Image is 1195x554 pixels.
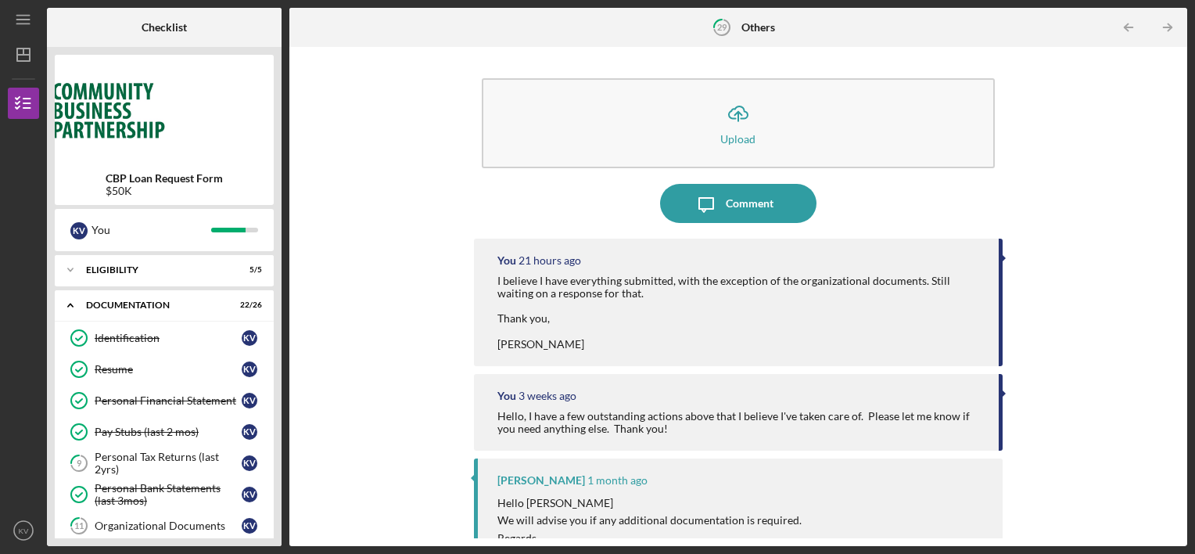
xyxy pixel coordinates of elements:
div: You [92,217,211,243]
tspan: 11 [74,521,84,531]
a: 11Organizational DocumentsKV [63,510,266,541]
b: Others [741,21,775,34]
div: Upload [720,133,755,145]
div: 5 / 5 [234,265,262,275]
p: We will advise you if any additional documentation is required. [497,512,802,529]
div: [PERSON_NAME] [497,474,585,487]
div: Personal Bank Statements (last 3mos) [95,482,242,507]
a: Personal Financial StatementKV [63,385,266,416]
div: K V [70,222,88,239]
div: Personal Financial Statement [95,394,242,407]
button: KV [8,515,39,546]
tspan: 29 [717,22,727,32]
div: K V [242,518,257,534]
tspan: 9 [77,459,82,469]
div: 22 / 26 [234,300,262,310]
div: Organizational Documents [95,520,242,532]
div: K V [242,455,257,471]
text: KV [19,527,29,535]
time: 2025-08-07 14:16 [519,390,576,402]
button: Comment [660,184,816,223]
div: Eligibility [86,265,223,275]
div: Comment [726,184,773,223]
a: IdentificationKV [63,322,266,354]
div: K V [242,393,257,408]
div: K V [242,362,257,377]
div: Personal Tax Returns (last 2yrs) [95,451,242,476]
a: ResumeKV [63,354,266,385]
div: Identification [95,332,242,344]
time: 2025-08-27 20:14 [519,254,581,267]
b: Checklist [142,21,187,34]
button: Upload [482,78,996,168]
b: CBP Loan Request Form [106,172,223,185]
div: Documentation [86,300,223,310]
a: Pay Stubs (last 2 mos)KV [63,416,266,448]
a: Personal Bank Statements (last 3mos)KV [63,479,266,510]
div: You [497,390,516,402]
img: Product logo [55,63,274,156]
div: I believe I have everything submitted, with the exception of the organizational documents. Still ... [497,275,984,351]
div: Pay Stubs (last 2 mos) [95,426,242,438]
div: K V [242,487,257,502]
div: Resume [95,363,242,376]
p: Hello [PERSON_NAME] [497,495,802,512]
div: K V [242,424,257,440]
div: Hello, I have a few outstanding actions above that I believe I've taken care of. Please let me kn... [497,410,984,435]
div: K V [242,330,257,346]
a: 9Personal Tax Returns (last 2yrs)KV [63,448,266,479]
p: Regards [497,530,802,547]
time: 2025-07-24 18:24 [587,474,648,487]
div: You [497,254,516,267]
div: $50K [106,185,223,197]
